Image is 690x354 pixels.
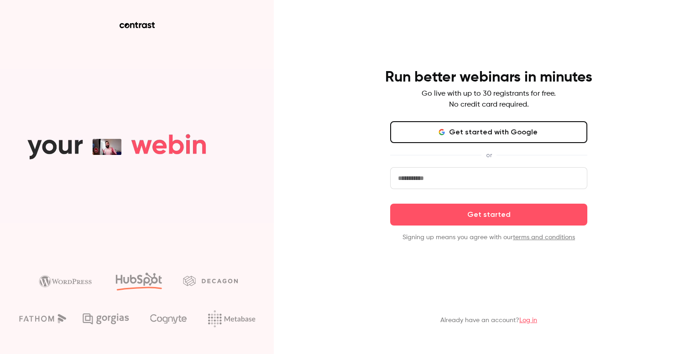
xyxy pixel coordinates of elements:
[440,316,537,325] p: Already have an account?
[390,121,587,143] button: Get started with Google
[569,173,580,184] keeper-lock: Open Keeper Popup
[390,204,587,226] button: Get started
[183,276,238,286] img: decagon
[481,150,497,160] span: or
[519,317,537,323] a: Log in
[513,234,575,241] a: terms and conditions
[422,88,556,110] p: Go live with up to 30 registrants for free. No credit card required.
[390,233,587,242] p: Signing up means you agree with our
[385,68,592,87] h4: Run better webinars in minutes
